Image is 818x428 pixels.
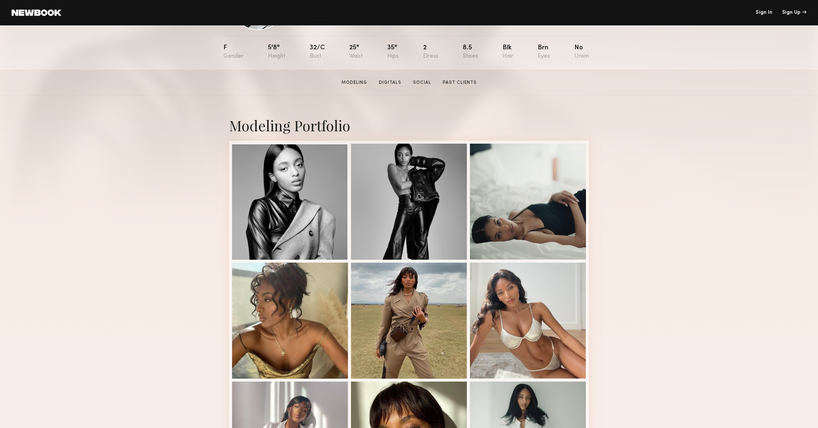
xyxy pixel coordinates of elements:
div: 5'8" [268,45,285,59]
div: 25" [349,45,363,59]
a: Social [410,79,434,86]
div: F [223,45,244,59]
a: Past Clients [440,79,480,86]
a: Sign In [756,10,772,15]
a: Digitals [376,79,404,86]
div: No [574,45,589,59]
div: Sign Up [782,10,806,15]
div: Modeling Portfolio [229,116,589,135]
div: 8.5 [463,45,478,59]
div: Blk [503,45,513,59]
div: 35" [387,45,398,59]
div: Brn [538,45,550,59]
div: 2 [423,45,438,59]
div: 32/c [310,45,325,59]
a: Modeling [339,79,370,86]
